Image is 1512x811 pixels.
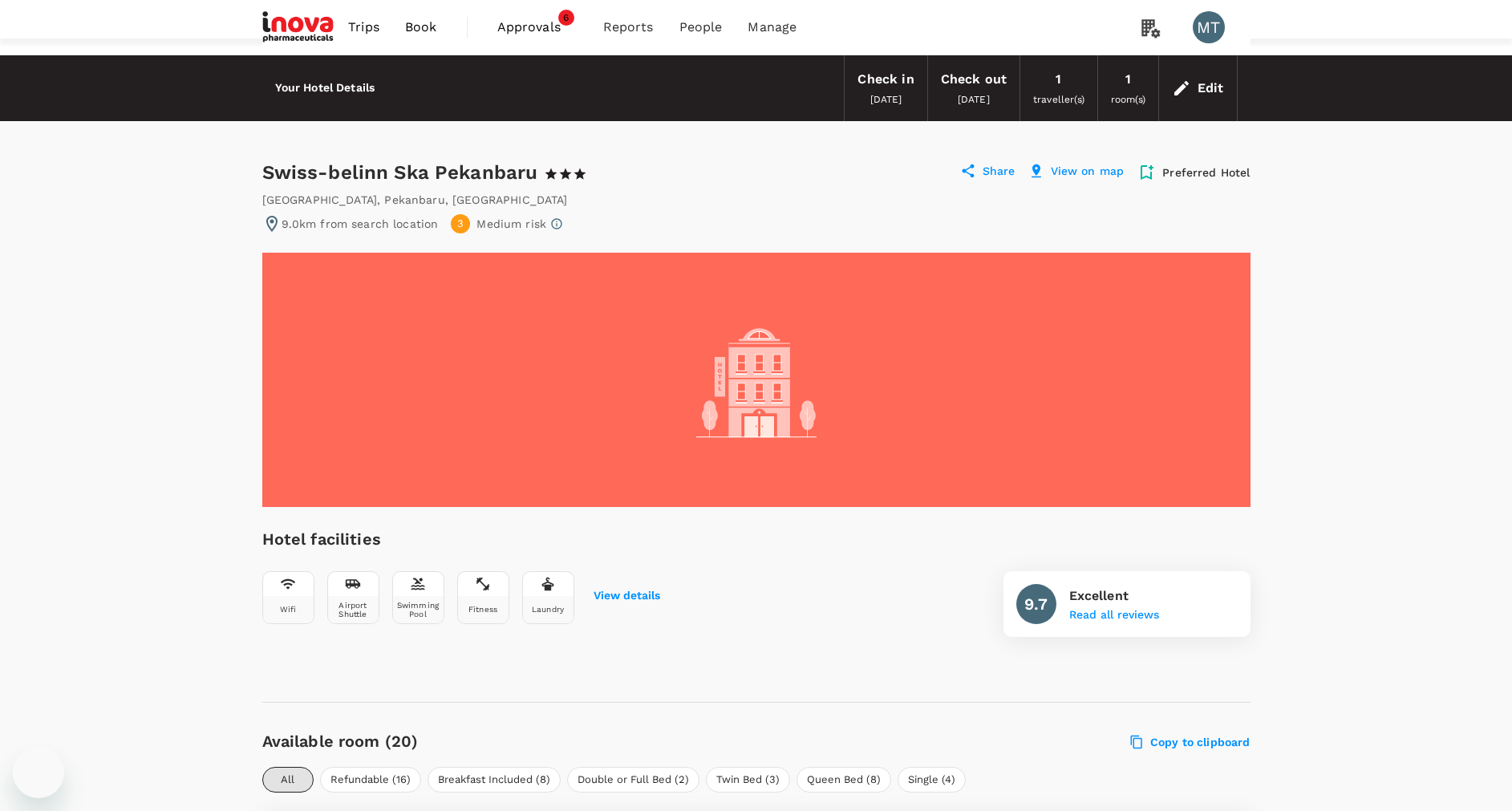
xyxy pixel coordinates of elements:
button: Queen Bed (8) [797,767,891,793]
p: 9.0km from search location [282,216,439,232]
div: 1 [1125,68,1131,91]
button: Read all reviews [1069,609,1159,622]
span: Trips [348,18,379,37]
span: People [679,18,723,37]
span: traveller(s) [1033,94,1084,105]
span: [DATE] [958,94,990,105]
div: [GEOGRAPHIC_DATA] , Pekanbaru , [GEOGRAPHIC_DATA] [262,192,568,208]
div: Check out [941,68,1007,91]
button: Breakfast Included (8) [428,767,561,793]
button: Double or Full Bed (2) [567,767,699,793]
div: Fitness [468,605,497,614]
p: Excellent [1069,586,1159,606]
label: Copy to clipboard [1131,735,1251,749]
span: 3 [457,217,464,232]
p: View on map [1051,163,1125,182]
span: Approvals [497,18,578,37]
span: 6 [558,10,574,26]
div: Wifi [280,605,297,614]
span: [DATE] [870,94,902,105]
p: Medium risk [476,216,546,232]
button: Twin Bed (3) [706,767,790,793]
div: 1 [1056,68,1061,91]
span: Manage [748,18,797,37]
iframe: Button to launch messaging window [13,747,64,798]
button: View details [594,590,660,602]
div: Laundry [532,605,564,614]
div: Swimming Pool [396,601,440,618]
h6: 9.7 [1024,591,1047,617]
h6: Available room (20) [262,728,836,754]
span: room(s) [1111,94,1145,105]
h6: Hotel facilities [262,526,660,552]
span: Reports [603,18,654,37]
img: iNova Pharmaceuticals [262,10,336,45]
p: Share [983,163,1015,182]
button: All [262,767,314,793]
div: Swiss-belinn Ska Pekanbaru [262,160,616,185]
button: Refundable (16) [320,767,421,793]
div: Airport Shuttle [331,601,375,618]
p: Preferred Hotel [1162,164,1250,180]
div: Edit [1198,77,1224,99]
span: Book [405,18,437,37]
div: MT [1193,11,1225,43]
button: Single (4) [898,767,966,793]
div: Check in [857,68,914,91]
h6: Your Hotel Details [275,79,375,97]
